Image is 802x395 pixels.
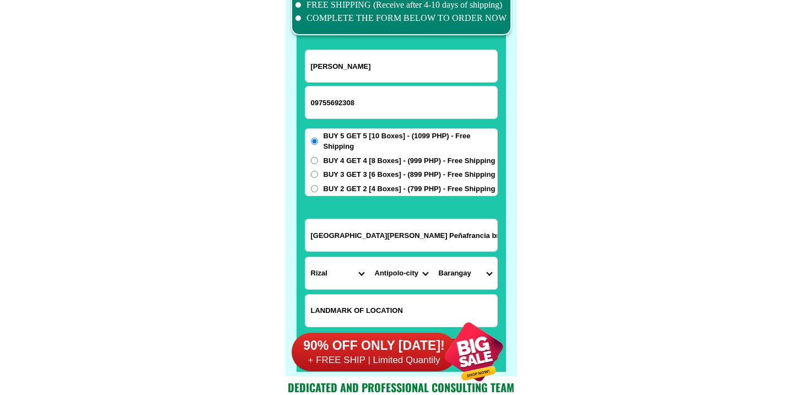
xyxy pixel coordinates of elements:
h6: + FREE SHIP | Limited Quantily [292,354,457,366]
input: BUY 4 GET 4 [8 Boxes] - (999 PHP) - Free Shipping [311,157,318,164]
span: BUY 2 GET 2 [4 Boxes] - (799 PHP) - Free Shipping [324,183,496,194]
input: BUY 3 GET 3 [6 Boxes] - (899 PHP) - Free Shipping [311,171,318,178]
input: Input address [305,219,497,251]
h6: 90% OFF ONLY [DATE]! [292,338,457,354]
li: COMPLETE THE FORM BELOW TO ORDER NOW [295,12,507,25]
input: Input LANDMARKOFLOCATION [305,295,497,327]
select: Select district [369,257,433,289]
input: Input phone_number [305,86,497,118]
select: Select commune [433,257,497,289]
input: BUY 2 GET 2 [4 Boxes] - (799 PHP) - Free Shipping [311,185,318,192]
input: BUY 5 GET 5 [10 Boxes] - (1099 PHP) - Free Shipping [311,138,318,145]
span: BUY 4 GET 4 [8 Boxes] - (999 PHP) - Free Shipping [324,155,496,166]
select: Select province [305,257,369,289]
span: BUY 3 GET 3 [6 Boxes] - (899 PHP) - Free Shipping [324,169,496,180]
span: BUY 5 GET 5 [10 Boxes] - (1099 PHP) - Free Shipping [324,131,497,152]
input: Input full_name [305,50,497,82]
